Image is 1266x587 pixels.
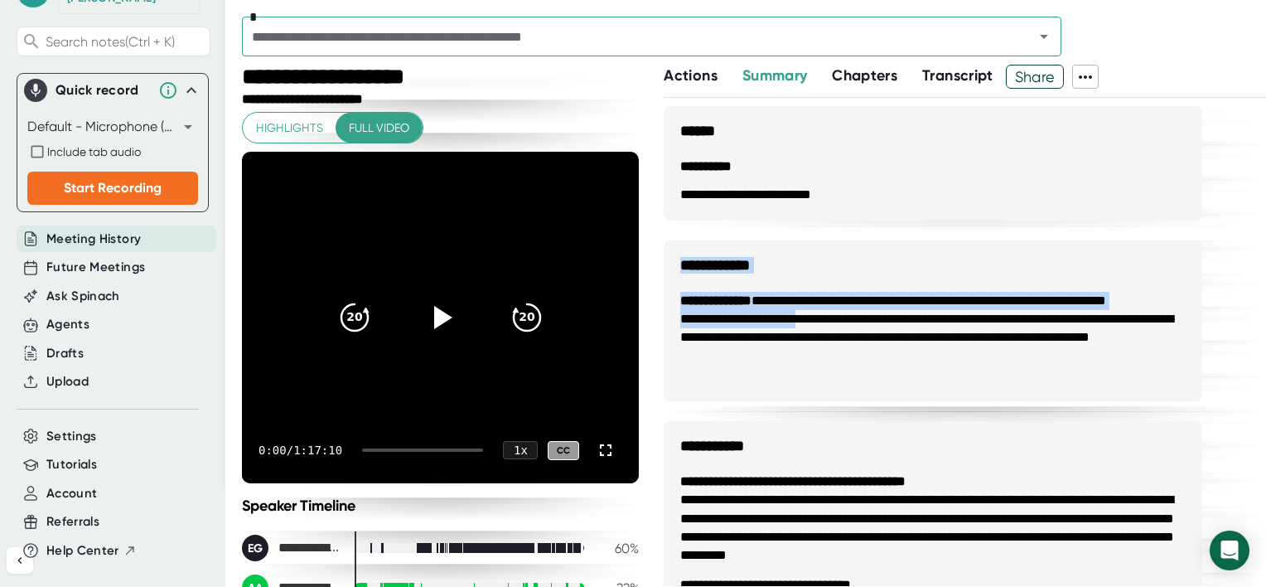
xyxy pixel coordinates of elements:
button: Chapters [832,65,897,87]
button: Settings [46,427,97,446]
div: Eshaan Gandhi [242,535,341,561]
button: Actions [664,65,717,87]
div: 60 % [597,541,639,556]
div: Speaker Timeline [242,497,639,515]
span: Chapters [832,66,897,85]
button: Full video [336,113,423,143]
div: Record both your microphone and the audio from your browser tab (e.g., videos, meetings, etc.) [27,142,198,162]
div: Default - Microphone (Logitech Webcam C930e) (046d:0843) [27,114,198,140]
div: CC [548,441,579,460]
div: 1 x [503,441,538,459]
span: Include tab audio [47,145,141,158]
button: Transcript [922,65,993,87]
button: Account [46,484,97,503]
span: Search notes (Ctrl + K) [46,34,205,50]
div: Quick record [56,82,150,99]
button: Tutorials [46,455,97,474]
button: Agents [46,315,89,334]
span: Start Recording [64,180,162,196]
button: Help Center [46,541,137,560]
div: Quick record [24,74,201,107]
button: Referrals [46,512,99,531]
span: Summary [742,66,807,85]
span: Full video [349,118,409,138]
button: Highlights [243,113,336,143]
span: Share [1007,62,1064,91]
div: EG [242,535,268,561]
button: Collapse sidebar [7,547,33,574]
button: Start Recording [27,172,198,205]
button: Upload [46,372,89,391]
button: Summary [742,65,807,87]
div: 0:00 / 1:17:10 [259,444,342,457]
button: Meeting History [46,230,141,249]
span: Transcript [922,66,993,85]
div: Open Intercom Messenger [1210,531,1249,570]
button: Drafts [46,344,84,363]
button: Open [1032,25,1056,48]
span: Highlights [256,118,323,138]
button: Share [1006,65,1065,89]
button: Ask Spinach [46,287,120,306]
button: Future Meetings [46,258,145,277]
span: Actions [664,66,717,85]
span: Help Center [46,541,119,560]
